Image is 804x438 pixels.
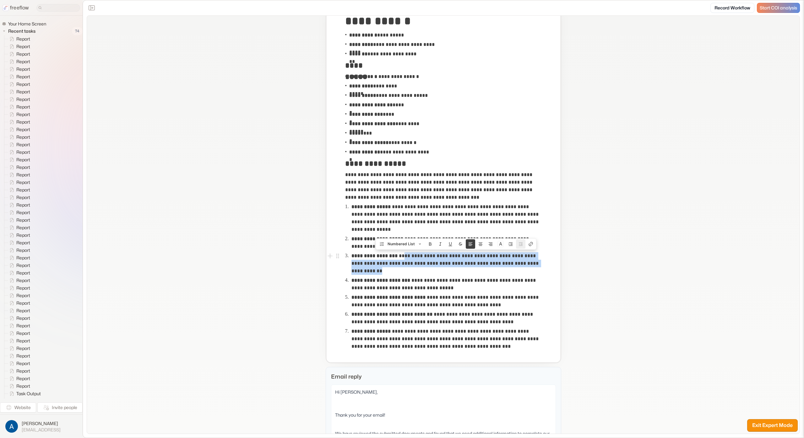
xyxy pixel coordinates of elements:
span: Your Home Screen [7,21,48,27]
a: Report [4,307,33,314]
button: Align text center [476,239,485,249]
span: Report [15,141,32,148]
span: Report [15,96,32,103]
span: Report [15,66,32,72]
a: Report [4,156,33,164]
span: Report [15,217,32,223]
a: Report [4,171,33,179]
a: Report [4,111,33,118]
a: Report [4,382,33,390]
a: Report [4,194,33,201]
span: Report [15,240,32,246]
a: Your Home Screen [2,21,49,27]
a: Report [4,209,33,216]
span: Report [15,330,32,336]
button: Align text right [486,239,495,249]
button: Strike [456,239,465,249]
span: Report [15,277,32,284]
p: Thank you for your email! [335,412,552,419]
button: Nest block [506,239,515,249]
a: Report [4,299,33,307]
span: Report [15,323,32,329]
a: Start COI analysis [757,3,800,13]
span: Report [15,104,32,110]
a: Report [4,96,33,103]
button: [PERSON_NAME][EMAIL_ADDRESS] [4,419,79,434]
span: Recent tasks [7,28,37,34]
span: Report [15,315,32,321]
span: Report [15,164,32,170]
a: freeflow [3,4,29,12]
a: Report [4,126,33,133]
a: Report [4,231,33,239]
p: Email reply [331,372,556,381]
span: Report [15,89,32,95]
a: Report [4,224,33,231]
a: Report [4,80,33,88]
button: Align text left [466,239,475,249]
span: Report [15,225,32,231]
span: [PERSON_NAME] [22,420,61,427]
span: Report [15,368,32,374]
button: Italic [436,239,445,249]
a: Report [4,375,33,382]
p: Hi [PERSON_NAME], [335,389,552,396]
span: Report [15,157,32,163]
a: Report [4,50,33,58]
span: Report [15,308,32,314]
a: Report [4,58,33,65]
span: 74 [72,27,83,35]
a: Report [4,43,33,50]
a: Report [4,292,33,299]
span: Task Output [15,391,43,397]
span: Report [15,36,32,42]
span: Report [15,247,32,253]
span: Report [15,119,32,125]
button: Bold [426,239,435,249]
button: Create link [526,239,535,249]
a: Report [4,73,33,80]
span: Report [15,292,32,299]
a: Report [4,269,33,277]
a: Report [4,103,33,111]
button: Open block menu [334,252,341,260]
span: Report [15,270,32,276]
a: Report [4,330,33,337]
span: Numbered List [388,239,415,249]
span: Report [15,126,32,133]
a: Report [4,345,33,352]
a: Report [4,314,33,322]
a: Report [4,141,33,148]
button: Unnest block [516,239,525,249]
span: Report [15,134,32,140]
span: Report [15,179,32,186]
img: profile [5,420,18,433]
a: Report [4,65,33,73]
span: Report [15,209,32,216]
button: Close the sidebar [87,3,97,13]
a: Report [4,239,33,247]
a: Report [4,247,33,254]
a: Report [4,337,33,345]
span: Report [15,58,32,65]
span: Report [15,300,32,306]
button: Exit Expert Mode [747,419,798,432]
span: Report [15,51,32,57]
span: Task Output [15,398,43,404]
span: Report [15,43,32,50]
a: Report [4,201,33,209]
span: Report [15,232,32,238]
a: Report [4,322,33,330]
a: Task Output [4,390,43,397]
a: Report [4,277,33,284]
a: Report [4,254,33,262]
span: Report [15,81,32,87]
button: Colors [496,239,505,249]
span: Report [15,353,32,359]
span: Report [15,111,32,118]
button: Add block [326,252,334,260]
span: Report [15,194,32,201]
span: Report [15,74,32,80]
span: Report [15,360,32,367]
a: Report [4,148,33,156]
